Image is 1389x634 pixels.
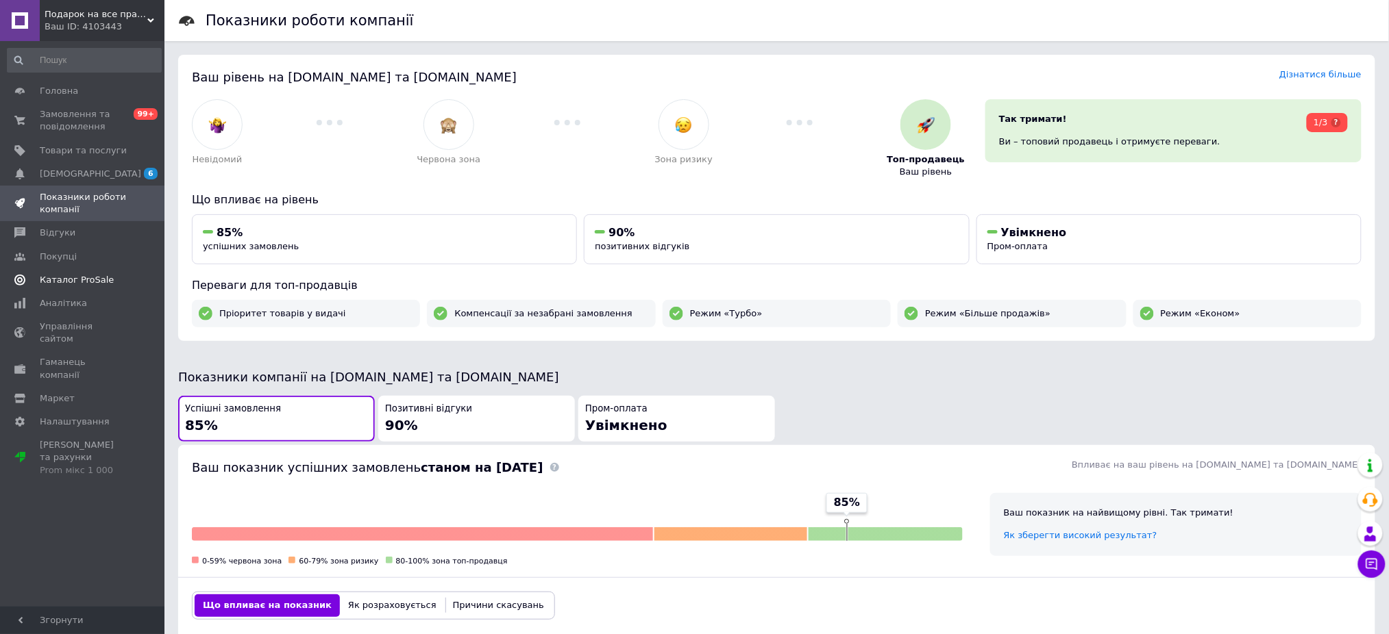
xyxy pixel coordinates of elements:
[1004,507,1348,519] div: Ваш показник на найвищому рівні. Так тримати!
[219,307,346,320] span: Пріоритет товарів у видачі
[206,12,414,29] h1: Показники роботи компанії
[585,417,667,433] span: Увімкнено
[918,116,935,134] img: :rocket:
[1358,550,1386,578] button: Чат з покупцем
[887,153,965,166] span: Топ-продавець
[134,108,158,120] span: 99+
[40,144,127,157] span: Товари та послуги
[40,168,141,180] span: [DEMOGRAPHIC_DATA]
[675,116,692,134] img: :disappointed_relieved:
[192,70,517,84] span: Ваш рівень на [DOMAIN_NAME] та [DOMAIN_NAME]
[1331,118,1341,127] span: ?
[40,416,110,428] span: Налаштування
[40,392,75,405] span: Маркет
[7,48,162,73] input: Пошук
[178,396,375,442] button: Успішні замовлення85%
[193,153,243,166] span: Невідомий
[1279,69,1362,79] a: Дізнатися більше
[655,153,713,166] span: Зона ризику
[178,370,559,384] span: Показники компанії на [DOMAIN_NAME] та [DOMAIN_NAME]
[203,241,299,251] span: успішних замовлень
[609,226,635,239] span: 90%
[987,241,1048,251] span: Пром-оплата
[1072,459,1362,470] span: Впливає на ваш рівень на [DOMAIN_NAME] та [DOMAIN_NAME]
[192,214,577,264] button: 85%успішних замовлень
[185,403,281,416] span: Успішні замовлення
[900,166,952,178] span: Ваш рівень
[976,214,1362,264] button: УвімкненоПром-оплата
[40,439,127,477] span: [PERSON_NAME] та рахунки
[40,191,127,216] span: Показники роботи компанії
[396,557,508,566] span: 80-100% зона топ-продавця
[454,307,632,320] span: Компенсації за незабрані замовлення
[584,214,969,264] button: 90%позитивних відгуків
[45,8,147,21] span: Подарок на все праздники
[925,307,1050,320] span: Режим «Більше продажів»
[40,297,87,309] span: Аналітика
[40,251,77,263] span: Покупці
[578,396,775,442] button: Пром-оплатаУвімкнено
[185,417,218,433] span: 85%
[40,464,127,477] div: Prom мікс 1 000
[1161,307,1240,320] span: Режим «Економ»
[40,274,114,286] span: Каталог ProSale
[999,114,1067,124] span: Так тримати!
[40,227,75,239] span: Відгуки
[192,279,358,292] span: Переваги для топ-продавців
[340,594,445,616] button: Як розраховується
[440,116,457,134] img: :see_no_evil:
[192,460,543,474] span: Ваш показник успішних замовлень
[834,495,860,510] span: 85%
[45,21,164,33] div: Ваш ID: 4103443
[585,403,648,416] span: Пром-оплата
[144,168,158,179] span: 6
[421,460,543,474] b: станом на [DATE]
[385,417,418,433] span: 90%
[385,403,472,416] span: Позитивні відгуки
[40,356,127,381] span: Гаманець компанії
[217,226,243,239] span: 85%
[999,136,1348,148] div: Ви – топовий продавець і отримуєте переваги.
[445,594,552,616] button: Причини скасувань
[417,153,480,166] span: Червона зона
[1004,530,1157,540] a: Як зберегти високий результат?
[195,594,340,616] button: Що впливає на показник
[40,85,78,97] span: Головна
[1307,113,1348,132] div: 1/3
[595,241,689,251] span: позитивних відгуків
[1001,226,1067,239] span: Увімкнено
[202,557,282,566] span: 0-59% червона зона
[192,193,319,206] span: Що впливає на рівень
[40,320,127,345] span: Управління сайтом
[378,396,575,442] button: Позитивні відгуки90%
[209,116,226,134] img: :woman-shrugging:
[690,307,763,320] span: Режим «Турбо»
[40,108,127,133] span: Замовлення та повідомлення
[299,557,378,566] span: 60-79% зона ризику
